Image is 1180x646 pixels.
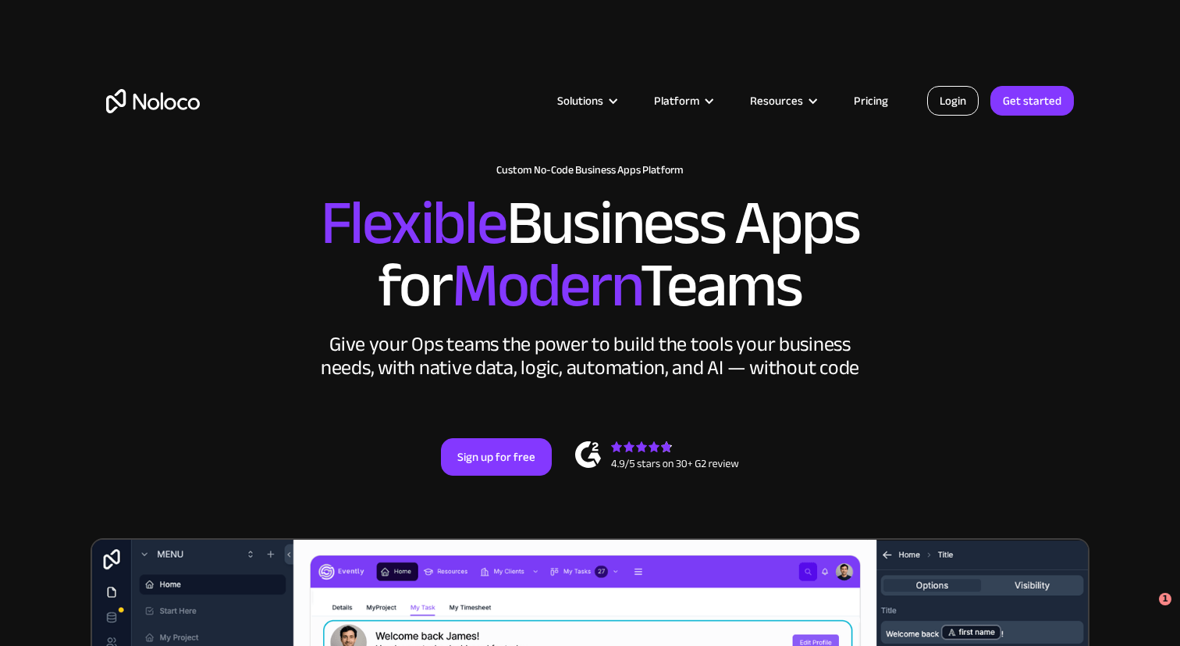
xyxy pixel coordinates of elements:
[868,487,1180,604] iframe: Intercom notifications message
[321,165,506,281] span: Flexible
[1159,593,1171,605] span: 1
[730,91,834,111] div: Resources
[452,227,640,344] span: Modern
[538,91,634,111] div: Solutions
[927,86,979,116] a: Login
[441,438,552,476] a: Sign up for free
[317,333,863,380] div: Give your Ops teams the power to build the tools your business needs, with native data, logic, au...
[634,91,730,111] div: Platform
[106,89,200,113] a: home
[654,91,699,111] div: Platform
[990,86,1074,116] a: Get started
[834,91,908,111] a: Pricing
[750,91,803,111] div: Resources
[106,192,1074,317] h2: Business Apps for Teams
[557,91,603,111] div: Solutions
[1127,593,1164,630] iframe: Intercom live chat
